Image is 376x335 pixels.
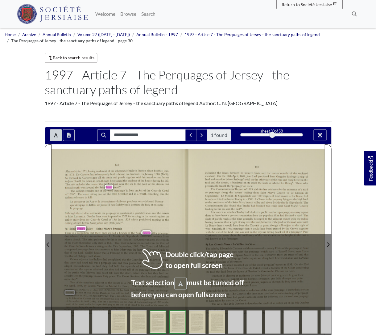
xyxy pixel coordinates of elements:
[93,177,96,179] span: gave
[289,198,291,200] span: on
[292,194,294,197] span: La
[101,170,105,172] span: most
[320,310,336,333] img: tIeyhm6QgE5S90ydpKWlpaWlpaWlpaWlpaWlpaWlpaWlpaWlpaWlpaWlpaWlpaWlpaWlpaWl9bi15hIC+l3eCcAAAAAASUVOR...
[209,310,225,333] img: 82cd839175d19c9d36d838dfe6c09a8b3a14eb784970b8dcd4cb8dfaa3a2fc15
[95,186,98,188] span: the
[287,191,288,193] span: to
[69,173,73,175] span: 1672.
[163,176,168,178] span: house
[227,184,229,186] span: the
[129,192,132,194] span: and
[82,180,85,182] span: his
[245,178,250,180] span: cotil
[238,194,250,197] span: Gigoulande
[281,181,283,184] span: Le
[152,182,154,184] span: the
[98,176,101,178] span: all
[217,175,220,177] span: On
[216,188,232,190] span: Commissioners'
[246,310,262,333] img: tIeyhm6QgE5S90ydpKWlpaWlpaWlpaWlpaWlpaWlpaWlpaWlpaWlpaWlpaWlpaWlpaWlpaWl9bi15hIC+l3eCcAAAAAASUVOR...
[65,186,72,189] span: ﬂowed
[283,188,285,190] span: the
[216,181,219,183] span: the
[272,181,289,184] span: [PERSON_NAME]
[273,178,276,180] span: the
[258,181,260,183] span: the
[100,189,102,192] span: of
[160,193,163,195] span: this,
[150,310,166,333] img: 82cd839175d19c9d36d838dfe6c09a8b3a14eb784970b8dcd4cb8dfaa3a2fc15
[69,176,86,179] span: [PERSON_NAME]
[159,189,160,191] span: de
[156,183,163,185] span: stream
[293,172,295,174] span: the
[244,188,246,190] span: of
[232,181,242,184] span: bordered
[74,180,91,182] span: [PERSON_NAME],
[138,182,140,184] span: the
[115,163,118,165] span: 132
[87,183,89,185] span: the
[230,171,238,174] span: between
[251,181,255,183] span: south
[165,179,168,181] span: life.
[232,175,238,177] span: April,
[11,38,133,43] span: The Perquages of Jersey - the sanctuary paths of legend - page 30
[265,310,280,333] img: tIeyhm6QgE5S90ydpKWlpaWlpaWlpaWlpaWlpaWlpaWlpaWlpaWlpaWlpaWlpaWlpaWlpaWl9bi15hIC+l3eCcAAAAAASUVOR...
[271,172,277,174] span: stream
[114,189,124,192] span: ‘perquage’
[162,189,169,192] span: Cattel
[114,179,122,181] span: retained
[222,171,227,173] span: issues
[295,181,301,184] span: These
[55,310,71,333] img: tIeyhm6QgE5S90ydpKWlpaWlpaWlpaWlpaWlpaWlpaWlpaWlpaWlpaWlpaWlpaWlpaWlpaWl9bi15hIC+l3eCcAAAAAASUVOR...
[211,181,214,183] span: and
[289,195,291,197] span: as
[298,188,301,190] span: ofa
[110,172,115,175] span: built
[126,189,128,191] span: is
[287,188,296,190] span: existence
[134,182,136,184] span: to
[95,189,98,192] span: use
[102,176,104,178] span: his
[255,166,258,168] span: 133
[92,310,108,333] img: tIeyhm6QgE5S90ydpKWlpaWlpaWlpaWlpaWlpaWlpaWlpaWlpaWlpaWlpaWlpaWlpaWlpaWl9bi15hIC+l3eCcAAAAAASUVOR...
[135,172,139,175] span: land
[253,191,258,193] span: from
[283,310,299,333] img: tIeyhm6QgE5S90ydpKWlpaWlpaWlpaWlpaWlpaWlpaWlpaWlpaWlpaWlpaWlpaWlpaWlpaWl9bi15hIC+l3eCcAAAAAASUVOR...
[140,192,146,195] span: worth
[113,176,116,178] span: and
[138,189,142,191] span: Act
[74,196,84,198] span: reference,
[269,181,271,184] span: of
[305,191,307,193] span: de
[277,178,281,180] span: road
[184,32,320,37] a: 1997 - Article 7 - The Perquages of Jersey - the sanctuary paths of legend
[367,156,374,181] span: Feedback
[240,175,249,177] span: 1604,]ean
[259,188,266,190] span: further
[293,198,295,200] span: the
[276,175,285,177] span: Gregoire
[95,173,109,175] span: subsequently
[247,181,250,183] span: its
[93,8,118,20] a: Welcome
[17,4,88,24] img: Société Jersiaise
[219,184,225,187] span: record
[119,183,123,185] span: near
[43,32,71,37] a: Annual Bulletin
[280,194,287,197] span: known
[101,180,109,182] span: though
[262,195,269,197] span: vergées
[304,194,307,197] span: had
[128,179,136,181] span: usufruct
[45,53,97,62] a: Back to search results
[364,151,376,185] a: Would you like to provide feedback?
[221,191,227,193] span: along
[235,191,240,193] span: stream
[76,189,82,191] span: earliest
[115,169,126,172] span: inheritance
[88,196,92,198] span: full:
[295,194,302,197] span: Tenue,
